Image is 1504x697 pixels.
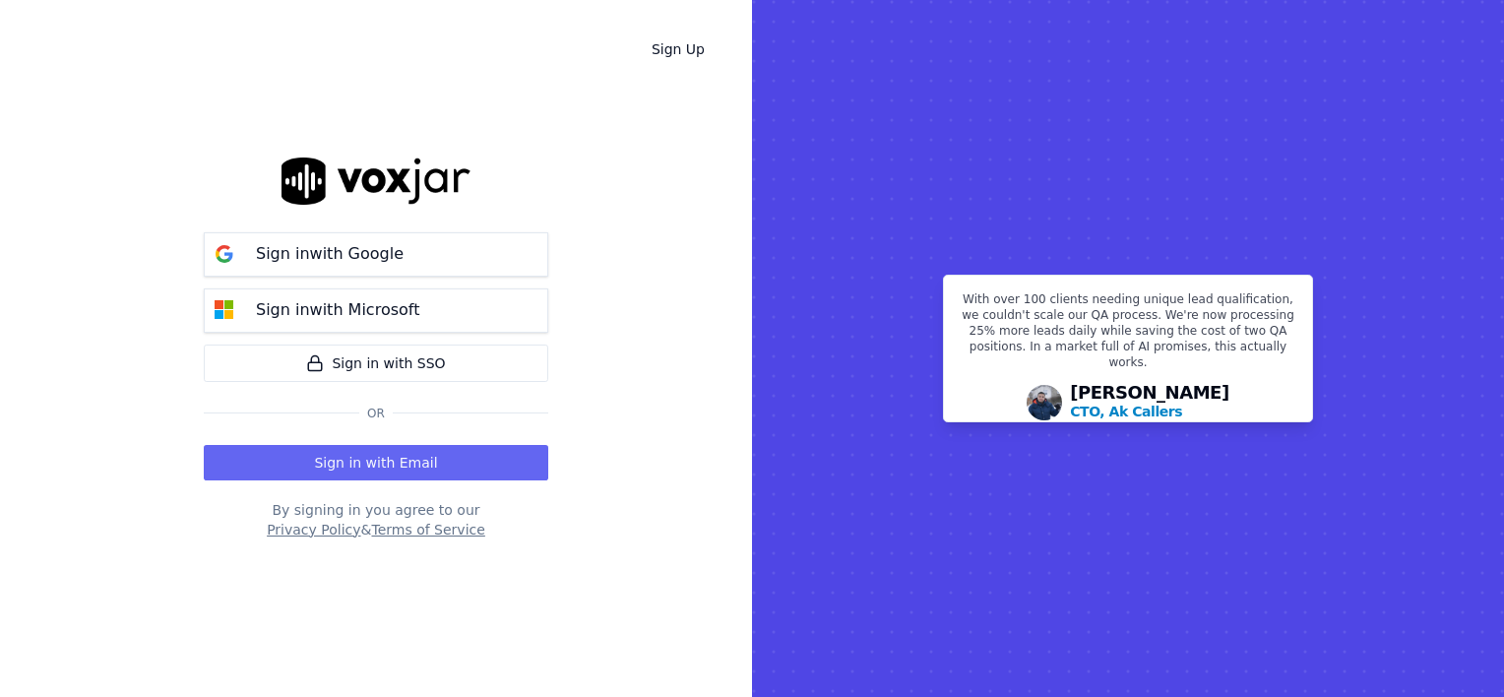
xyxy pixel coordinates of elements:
[1070,384,1229,421] div: [PERSON_NAME]
[256,298,419,322] p: Sign in with Microsoft
[204,345,548,382] a: Sign in with SSO
[636,32,721,67] a: Sign Up
[956,291,1300,378] p: With over 100 clients needing unique lead qualification, we couldn't scale our QA process. We're ...
[204,500,548,539] div: By signing in you agree to our &
[1027,385,1062,420] img: Avatar
[282,158,470,204] img: logo
[205,290,244,330] img: microsoft Sign in button
[205,234,244,274] img: google Sign in button
[256,242,404,266] p: Sign in with Google
[359,406,393,421] span: Or
[204,232,548,277] button: Sign inwith Google
[1070,402,1182,421] p: CTO, Ak Callers
[267,520,360,539] button: Privacy Policy
[371,520,484,539] button: Terms of Service
[204,445,548,480] button: Sign in with Email
[204,288,548,333] button: Sign inwith Microsoft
